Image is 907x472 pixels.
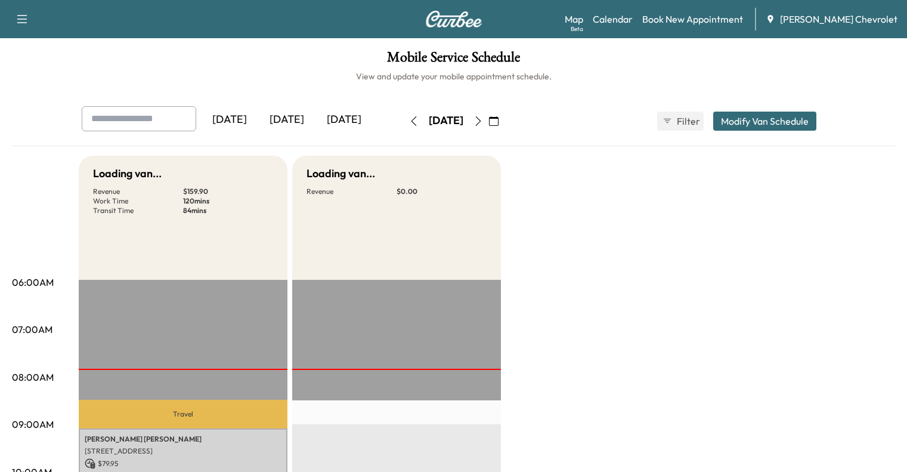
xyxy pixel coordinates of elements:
[12,275,54,289] p: 06:00AM
[201,106,258,134] div: [DATE]
[85,458,281,469] p: $ 79.95
[183,187,273,196] p: $ 159.90
[657,112,704,131] button: Filter
[12,370,54,384] p: 08:00AM
[307,165,375,182] h5: Loading van...
[85,446,281,456] p: [STREET_ADDRESS]
[93,165,162,182] h5: Loading van...
[307,187,397,196] p: Revenue
[93,187,183,196] p: Revenue
[315,106,373,134] div: [DATE]
[571,24,583,33] div: Beta
[12,50,895,70] h1: Mobile Service Schedule
[12,322,52,337] p: 07:00AM
[12,417,54,431] p: 09:00AM
[93,206,183,215] p: Transit Time
[397,187,487,196] p: $ 0.00
[780,12,897,26] span: [PERSON_NAME] Chevrolet
[429,113,463,128] div: [DATE]
[642,12,743,26] a: Book New Appointment
[425,11,482,27] img: Curbee Logo
[93,196,183,206] p: Work Time
[258,106,315,134] div: [DATE]
[565,12,583,26] a: MapBeta
[183,206,273,215] p: 84 mins
[79,400,287,428] p: Travel
[12,70,895,82] h6: View and update your mobile appointment schedule.
[713,112,816,131] button: Modify Van Schedule
[593,12,633,26] a: Calendar
[677,114,698,128] span: Filter
[183,196,273,206] p: 120 mins
[85,434,281,444] p: [PERSON_NAME] [PERSON_NAME]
